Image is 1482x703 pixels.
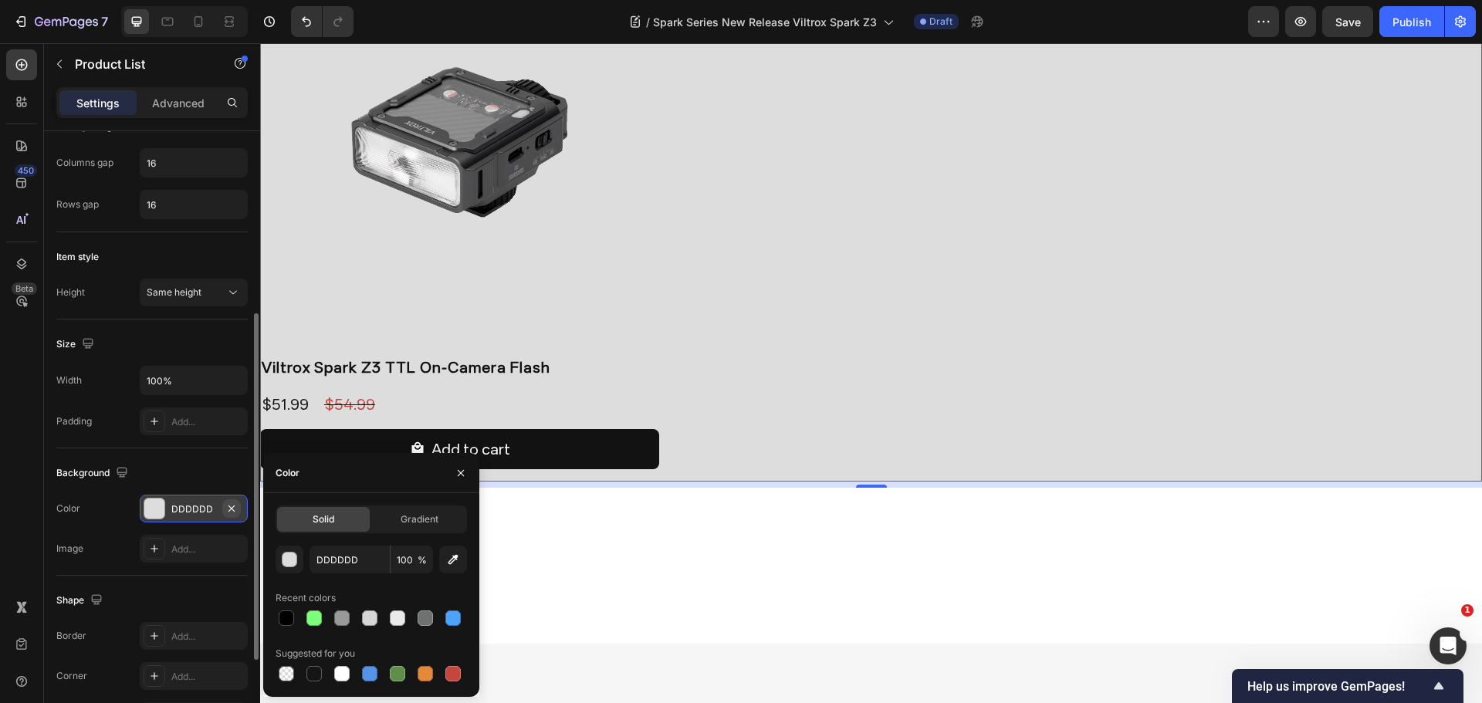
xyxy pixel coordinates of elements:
[6,6,115,37] button: 7
[56,250,99,264] div: Item style
[171,670,244,684] div: Add...
[140,367,247,394] input: Auto
[140,279,248,306] button: Same height
[929,15,952,29] span: Draft
[1430,627,1467,664] iframe: Intercom live chat
[1461,604,1474,617] span: 1
[1392,14,1431,30] div: Publish
[140,191,247,218] input: Auto
[171,630,244,644] div: Add...
[56,286,85,299] div: Height
[15,164,37,177] div: 450
[12,282,37,295] div: Beta
[56,542,83,556] div: Image
[276,647,355,661] div: Suggested for you
[56,198,99,211] div: Rows gap
[418,553,427,567] span: %
[56,669,87,683] div: Corner
[260,43,1482,703] iframe: Design area
[152,95,205,111] p: Advanced
[1379,6,1444,37] button: Publish
[56,156,113,170] div: Columns gap
[75,55,206,73] p: Product List
[56,590,106,611] div: Shape
[1247,679,1430,694] span: Help us improve GemPages!
[171,502,216,516] div: DDDDDD
[1322,6,1373,37] button: Save
[147,286,201,298] span: Same height
[653,14,877,30] span: Spark Series New Release Viltrox Spark Z3
[291,6,354,37] div: Undo/Redo
[313,512,334,526] span: Solid
[56,373,82,387] div: Width
[101,12,108,31] p: 7
[171,415,244,429] div: Add...
[310,546,390,573] input: Eg: FFFFFF
[401,512,438,526] span: Gradient
[276,466,299,480] div: Color
[56,463,131,484] div: Background
[140,149,247,177] input: Auto
[56,334,97,355] div: Size
[1335,15,1361,29] span: Save
[76,95,120,111] p: Settings
[56,502,80,515] div: Color
[56,414,92,428] div: Padding
[276,591,336,605] div: Recent colors
[1247,677,1448,695] button: Show survey - Help us improve GemPages!
[646,14,650,30] span: /
[171,542,244,556] div: Add...
[56,629,86,643] div: Border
